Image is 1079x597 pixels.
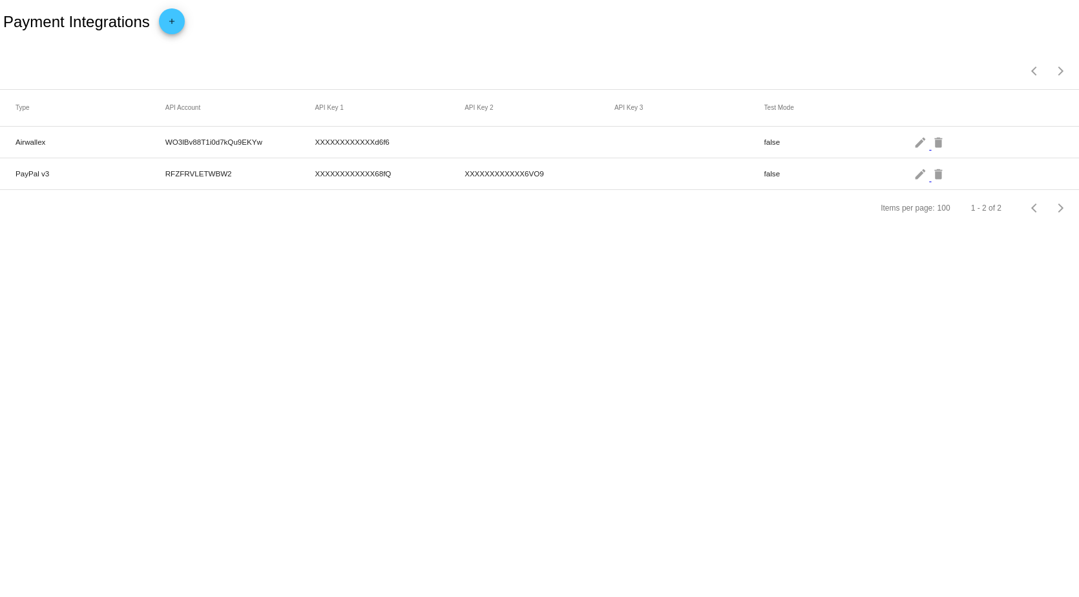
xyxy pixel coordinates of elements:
[315,104,465,111] mat-header-cell: API Key 1
[914,132,929,152] mat-icon: edit
[938,204,950,213] div: 100
[315,166,465,181] mat-cell: XXXXXXXXXXXX68fQ
[315,134,465,149] mat-cell: XXXXXXXXXXXXd6f6
[764,166,914,181] mat-cell: false
[764,134,914,149] mat-cell: false
[971,204,1001,213] div: 1 - 2 of 2
[3,13,150,31] h2: Payment Integrations
[932,163,947,183] mat-icon: delete
[1048,195,1074,221] button: Next page
[165,104,315,111] mat-header-cell: API Account
[614,104,764,111] mat-header-cell: API Key 3
[1048,58,1074,84] button: Next page
[1022,58,1048,84] button: Previous page
[16,104,165,111] mat-header-cell: Type
[16,134,165,149] mat-cell: Airwallex
[881,204,934,213] div: Items per page:
[465,166,614,181] mat-cell: XXXXXXXXXXXX6VO9
[914,163,929,183] mat-icon: edit
[164,17,180,32] mat-icon: add
[165,166,315,181] mat-cell: RFZFRVLETWBW2
[16,166,165,181] mat-cell: PayPal v3
[465,104,614,111] mat-header-cell: API Key 2
[764,104,914,111] mat-header-cell: Test Mode
[932,132,947,152] mat-icon: delete
[1022,195,1048,221] button: Previous page
[165,134,315,149] mat-cell: WO3lBv88T1i0d7kQu9EKYw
